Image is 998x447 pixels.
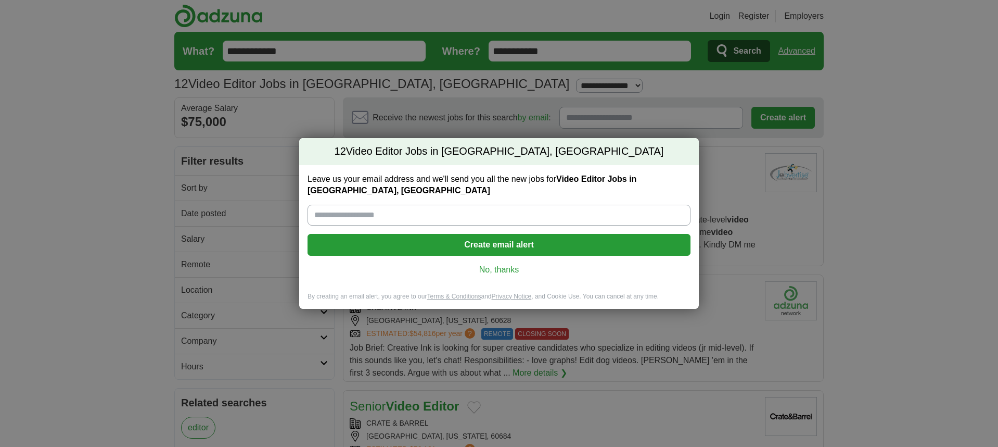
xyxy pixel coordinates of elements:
[308,175,636,195] strong: Video Editor Jobs in [GEOGRAPHIC_DATA], [GEOGRAPHIC_DATA]
[308,234,690,256] button: Create email alert
[308,173,690,196] label: Leave us your email address and we'll send you all the new jobs for
[492,293,532,300] a: Privacy Notice
[316,264,682,276] a: No, thanks
[427,293,481,300] a: Terms & Conditions
[299,138,699,165] h2: Video Editor Jobs in [GEOGRAPHIC_DATA], [GEOGRAPHIC_DATA]
[299,292,699,309] div: By creating an email alert, you agree to our and , and Cookie Use. You can cancel at any time.
[335,144,346,159] span: 12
